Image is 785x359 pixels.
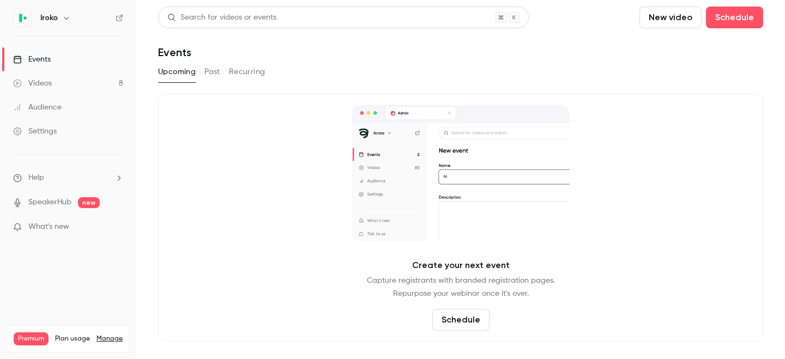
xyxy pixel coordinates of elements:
a: Manage [96,334,123,343]
span: What's new [28,221,69,233]
p: Capture registrants with branded registration pages. Repurpose your webinar once it's over. [367,274,555,300]
div: Videos [13,78,52,89]
span: Premium [14,332,49,345]
button: New video [639,7,702,28]
li: help-dropdown-opener [13,172,123,184]
div: Search for videos or events [167,12,276,23]
h1: Events [158,46,191,59]
span: Plan usage [55,334,90,343]
button: Past [204,63,220,81]
h6: Iroko [40,13,58,23]
span: Help [28,172,44,184]
div: Settings [13,126,57,137]
p: Create your next event [412,259,510,272]
button: Schedule [706,7,763,28]
button: Schedule [432,309,490,331]
div: Events [13,54,51,65]
iframe: Noticeable Trigger [110,222,123,232]
button: Upcoming [158,63,196,81]
img: Iroko [14,9,31,27]
a: SpeakerHub [28,197,71,208]
span: new [78,197,100,208]
div: Audience [13,102,62,113]
button: Recurring [229,63,265,81]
